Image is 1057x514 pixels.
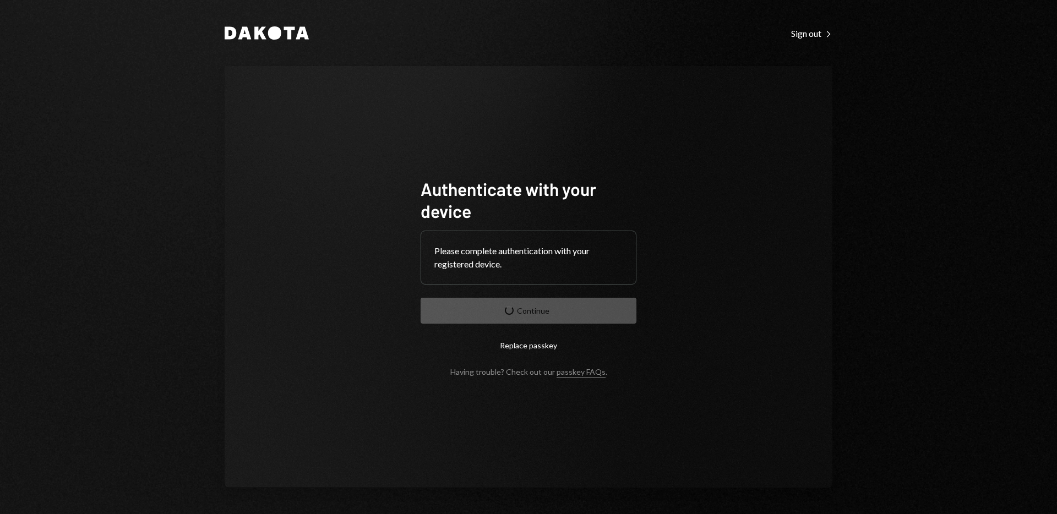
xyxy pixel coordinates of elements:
h1: Authenticate with your device [421,178,636,222]
a: passkey FAQs [557,367,606,378]
button: Replace passkey [421,332,636,358]
div: Please complete authentication with your registered device. [434,244,623,271]
a: Sign out [791,27,832,39]
div: Having trouble? Check out our . [450,367,607,376]
div: Sign out [791,28,832,39]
